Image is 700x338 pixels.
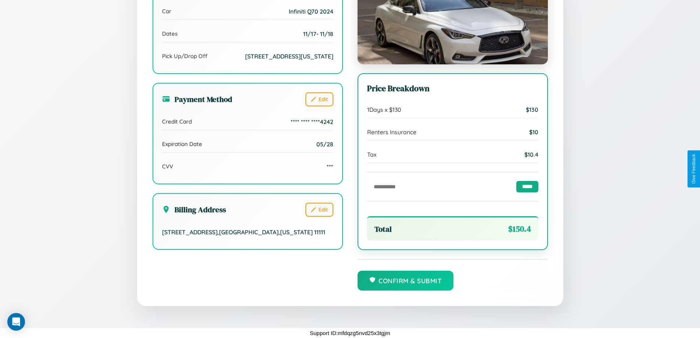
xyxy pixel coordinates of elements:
button: Confirm & Submit [358,271,454,291]
h3: Price Breakdown [367,83,538,94]
span: $ 10.4 [524,151,538,158]
span: 1 Days x $ 130 [367,106,401,113]
span: Expiration Date [162,140,202,147]
h3: Payment Method [162,94,232,104]
span: 05/28 [316,140,333,148]
button: Edit [305,92,333,106]
span: Infiniti Q70 2024 [289,8,333,15]
h3: Billing Address [162,204,226,215]
span: $ 10 [529,128,538,136]
span: 11 / 17 - 11 / 18 [303,30,333,38]
span: CVV [162,163,173,170]
span: Credit Card [162,118,192,125]
span: [STREET_ADDRESS] , [GEOGRAPHIC_DATA] , [US_STATE] 11111 [162,228,325,236]
span: [STREET_ADDRESS][US_STATE] [245,53,333,60]
span: Renters Insurance [367,128,416,136]
div: Open Intercom Messenger [7,313,25,331]
button: Edit [305,203,333,217]
span: $ 150.4 [508,223,531,235]
span: Pick Up/Drop Off [162,53,208,60]
span: $ 130 [526,106,538,113]
span: Car [162,8,171,15]
div: Give Feedback [691,154,696,184]
span: Tax [367,151,377,158]
span: Dates [162,30,177,37]
span: Total [374,224,392,234]
p: Support ID: mfdqzg5nvd25x3tgjm [310,328,390,338]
